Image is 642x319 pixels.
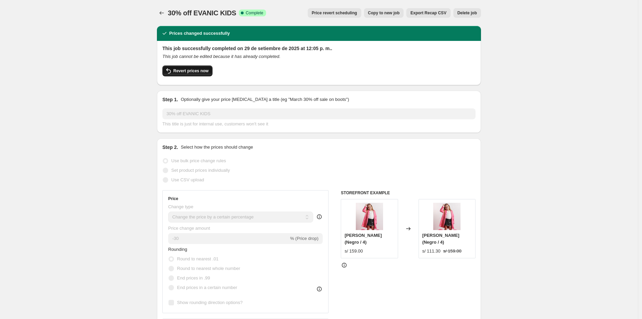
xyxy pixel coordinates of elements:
[177,285,237,290] span: End prices in a certain number
[356,203,383,230] img: abrigofannafucsia_80x.jpg
[162,96,178,103] h2: Step 1.
[171,177,204,182] span: Use CSV upload
[364,8,404,18] button: Copy to new job
[457,10,477,16] span: Delete job
[246,10,263,16] span: Complete
[169,30,230,37] h2: Prices changed successfully
[406,8,450,18] button: Export Recap CSV
[162,144,178,151] h2: Step 2.
[443,248,462,255] strike: s/ 159.00
[168,247,187,252] span: Rounding
[341,190,476,196] h6: STOREFRONT EXAMPLE
[157,8,166,18] button: Price change jobs
[181,96,349,103] p: Optionally give your price [MEDICAL_DATA] a title (eg "March 30% off sale on boots")
[162,65,213,76] button: Revert prices now
[177,275,210,280] span: End prices in .99
[171,168,230,173] span: Set product prices individually
[290,236,318,241] span: % (Price drop)
[168,196,178,201] h3: Price
[177,266,240,271] span: Round to nearest whole number
[168,204,193,209] span: Change type
[162,121,268,126] span: This title is just for internal use, customers won't see it
[162,45,476,52] h2: This job successfully completed on 29 de setiembre de 2025 at 12:05 p. m..
[168,233,289,244] input: -15
[422,233,459,245] span: [PERSON_NAME] (Negro / 4)
[173,68,208,74] span: Revert prices now
[453,8,481,18] button: Delete job
[168,9,236,17] span: 30% off EVANIC KIDS
[316,213,323,220] div: help
[177,300,243,305] span: Show rounding direction options?
[181,144,253,151] p: Select how the prices should change
[312,10,357,16] span: Price revert scheduling
[422,248,441,255] div: s/ 111.30
[162,108,476,119] input: 30% off holiday sale
[345,233,382,245] span: [PERSON_NAME] (Negro / 4)
[162,54,280,59] i: This job cannot be edited because it has already completed.
[177,256,218,261] span: Round to nearest .01
[345,248,363,255] div: s/ 159.00
[433,203,461,230] img: abrigofannafucsia_80x.jpg
[410,10,446,16] span: Export Recap CSV
[368,10,400,16] span: Copy to new job
[308,8,361,18] button: Price revert scheduling
[168,226,210,231] span: Price change amount
[171,158,226,163] span: Use bulk price change rules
